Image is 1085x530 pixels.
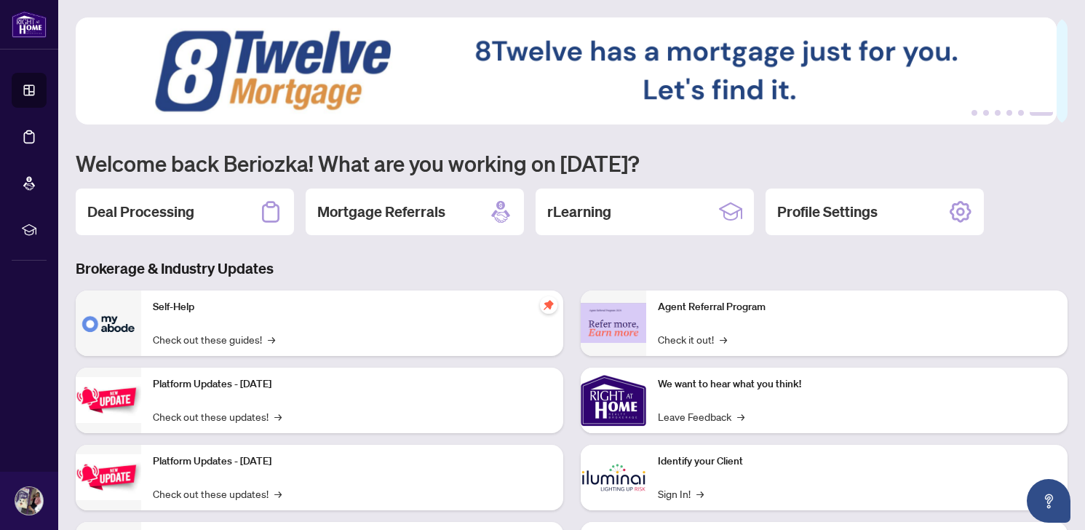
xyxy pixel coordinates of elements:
img: Platform Updates - July 8, 2025 [76,454,141,500]
h2: rLearning [547,202,611,222]
a: Check it out!→ [658,331,727,347]
img: Platform Updates - July 21, 2025 [76,377,141,423]
button: 5 [1018,110,1024,116]
span: → [737,408,744,424]
h3: Brokerage & Industry Updates [76,258,1068,279]
img: Identify your Client [581,445,646,510]
a: Check out these guides!→ [153,331,275,347]
span: → [696,486,704,502]
img: Self-Help [76,290,141,356]
button: 2 [983,110,989,116]
img: Agent Referral Program [581,303,646,343]
h2: Deal Processing [87,202,194,222]
img: We want to hear what you think! [581,368,646,433]
button: 6 [1030,110,1053,116]
p: Platform Updates - [DATE] [153,454,552,470]
a: Sign In!→ [658,486,704,502]
button: Open asap [1027,479,1070,523]
span: → [274,486,282,502]
a: Check out these updates!→ [153,408,282,424]
p: We want to hear what you think! [658,376,1057,392]
a: Check out these updates!→ [153,486,282,502]
span: → [274,408,282,424]
p: Identify your Client [658,454,1057,470]
p: Platform Updates - [DATE] [153,376,552,392]
img: Slide 5 [76,17,1057,124]
p: Self-Help [153,299,552,315]
button: 1 [971,110,977,116]
span: → [720,331,727,347]
img: logo [12,11,47,38]
span: → [268,331,275,347]
h1: Welcome back Beriozka! What are you working on [DATE]? [76,149,1068,177]
button: 4 [1006,110,1012,116]
span: pushpin [540,296,557,314]
button: 3 [995,110,1001,116]
a: Leave Feedback→ [658,408,744,424]
p: Agent Referral Program [658,299,1057,315]
h2: Profile Settings [777,202,878,222]
h2: Mortgage Referrals [317,202,445,222]
img: Profile Icon [15,487,43,515]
